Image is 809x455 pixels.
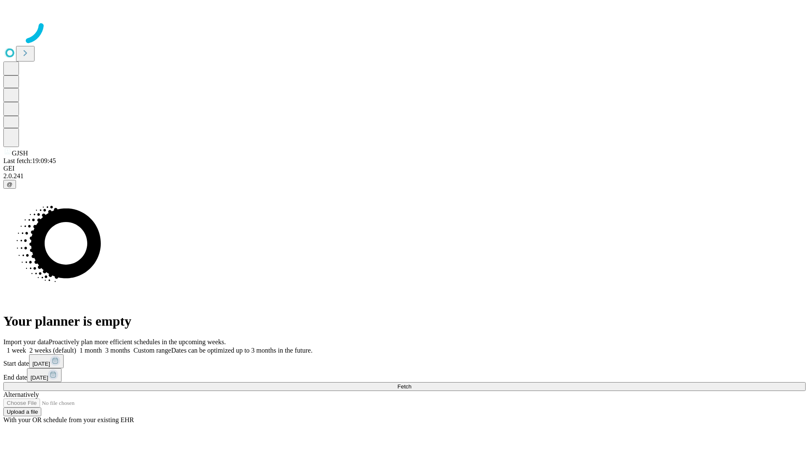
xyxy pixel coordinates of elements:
[3,407,41,416] button: Upload a file
[29,354,64,368] button: [DATE]
[397,383,411,390] span: Fetch
[27,368,62,382] button: [DATE]
[3,172,806,180] div: 2.0.241
[3,354,806,368] div: Start date
[3,157,56,164] span: Last fetch: 19:09:45
[80,347,102,354] span: 1 month
[12,150,28,157] span: GJSH
[29,347,76,354] span: 2 weeks (default)
[3,391,39,398] span: Alternatively
[134,347,171,354] span: Custom range
[171,347,312,354] span: Dates can be optimized up to 3 months in the future.
[3,368,806,382] div: End date
[105,347,130,354] span: 3 months
[3,416,134,423] span: With your OR schedule from your existing EHR
[3,180,16,189] button: @
[3,313,806,329] h1: Your planner is empty
[30,375,48,381] span: [DATE]
[49,338,226,345] span: Proactively plan more efficient schedules in the upcoming weeks.
[32,361,50,367] span: [DATE]
[3,165,806,172] div: GEI
[3,382,806,391] button: Fetch
[7,181,13,187] span: @
[3,338,49,345] span: Import your data
[7,347,26,354] span: 1 week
